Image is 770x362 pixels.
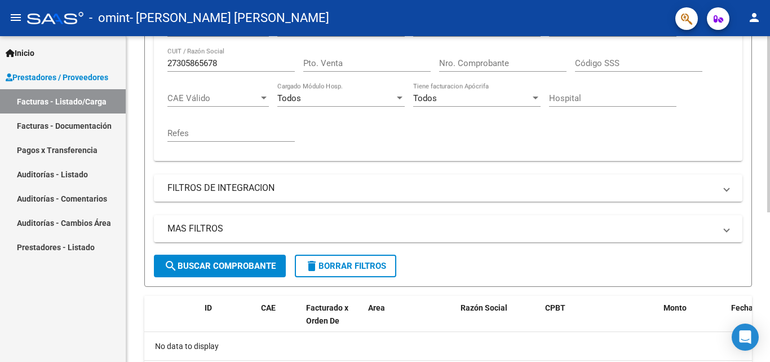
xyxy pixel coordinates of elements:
[261,303,276,312] span: CAE
[205,303,212,312] span: ID
[167,93,259,103] span: CAE Válido
[9,11,23,24] mat-icon: menu
[6,47,34,59] span: Inicio
[130,6,329,30] span: - [PERSON_NAME] [PERSON_NAME]
[164,259,178,273] mat-icon: search
[256,296,302,346] datatable-header-cell: CAE
[6,71,108,84] span: Prestadores / Proveedores
[89,6,130,30] span: - omint
[747,11,761,24] mat-icon: person
[461,303,507,312] span: Razón Social
[541,296,659,346] datatable-header-cell: CPBT
[305,259,318,273] mat-icon: delete
[144,332,752,360] div: No data to display
[456,296,541,346] datatable-header-cell: Razón Social
[545,303,565,312] span: CPBT
[302,296,364,346] datatable-header-cell: Facturado x Orden De
[154,255,286,277] button: Buscar Comprobante
[295,255,396,277] button: Borrar Filtros
[306,303,348,325] span: Facturado x Orden De
[368,303,385,312] span: Area
[277,93,301,103] span: Todos
[154,215,742,242] mat-expansion-panel-header: MAS FILTROS
[663,303,687,312] span: Monto
[164,261,276,271] span: Buscar Comprobante
[154,175,742,202] mat-expansion-panel-header: FILTROS DE INTEGRACION
[659,296,727,346] datatable-header-cell: Monto
[167,223,715,235] mat-panel-title: MAS FILTROS
[364,296,440,346] datatable-header-cell: Area
[167,182,715,194] mat-panel-title: FILTROS DE INTEGRACION
[413,93,437,103] span: Todos
[732,324,759,351] div: Open Intercom Messenger
[305,261,386,271] span: Borrar Filtros
[200,296,256,346] datatable-header-cell: ID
